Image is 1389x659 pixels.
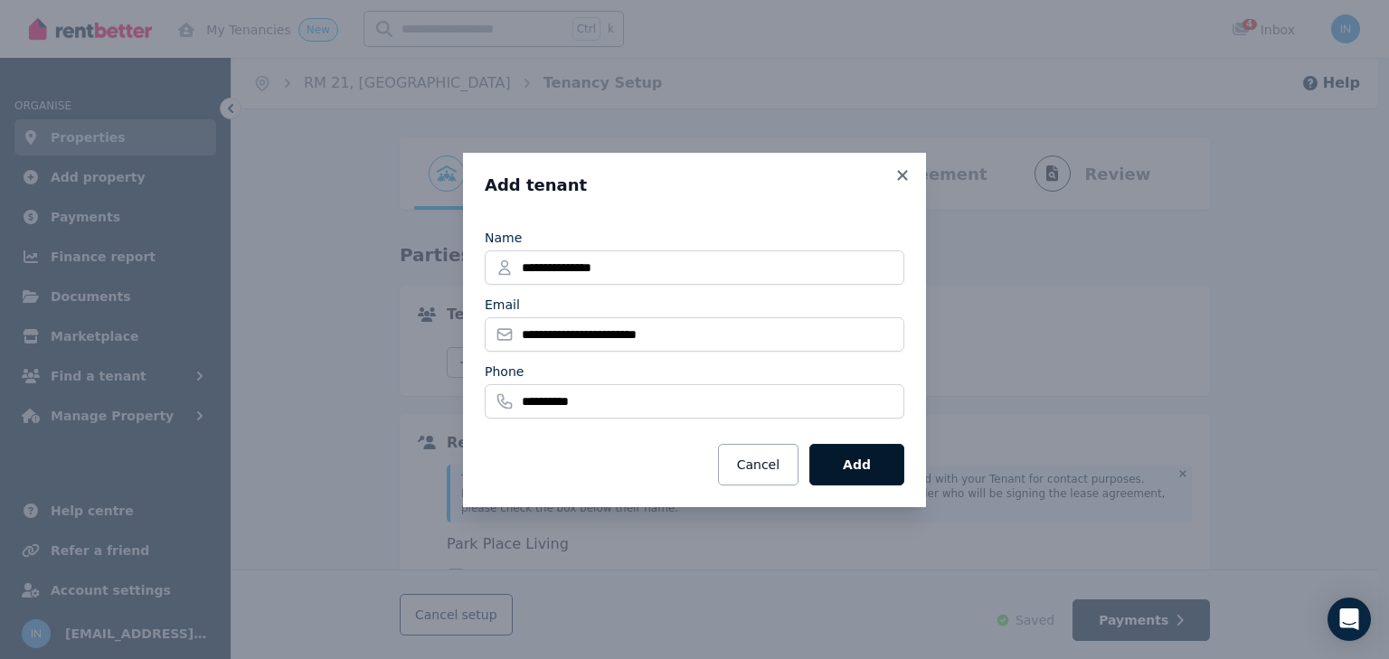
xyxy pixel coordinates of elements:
[809,444,904,485] button: Add
[718,444,798,485] button: Cancel
[485,296,520,314] label: Email
[485,362,524,381] label: Phone
[485,229,522,247] label: Name
[1328,598,1371,641] div: Open Intercom Messenger
[485,174,904,196] h3: Add tenant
